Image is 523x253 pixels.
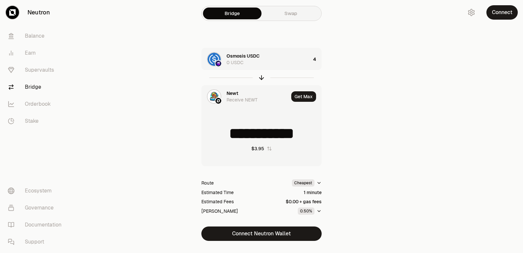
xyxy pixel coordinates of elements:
[486,5,518,20] button: Connect
[3,233,71,250] a: Support
[227,53,260,59] div: Osmosis USDC
[292,179,314,187] div: Cheapest
[201,208,238,214] div: [PERSON_NAME]
[3,96,71,113] a: Orderbook
[202,48,321,70] button: USDC LogoOsmosis LogoOsmosis USDC0 USDC4
[208,90,221,103] img: NEWT Logo
[215,61,221,66] img: Osmosis Logo
[201,198,234,205] div: Estimated Fees
[3,199,71,216] a: Governance
[292,179,322,187] button: Cheapest
[201,189,234,196] div: Estimated Time
[3,182,71,199] a: Ecosystem
[202,85,289,108] div: NEWT LogoNeutron LogoNewtReceive NEWT
[3,27,71,45] a: Balance
[286,198,322,205] div: $0.00 + gas fees
[201,226,322,241] button: Connect Neutron Wallet
[298,208,322,215] button: 0.50%
[227,97,258,103] div: Receive NEWT
[291,91,316,102] button: Get Max
[298,208,314,215] div: 0.50%
[251,145,264,152] div: $3.95
[261,8,320,19] a: Swap
[304,189,322,196] div: 1 minute
[3,62,71,79] a: Supervaults
[251,145,272,152] button: $3.95
[313,48,321,70] div: 4
[203,8,261,19] a: Bridge
[3,79,71,96] a: Bridge
[3,216,71,233] a: Documentation
[227,59,244,66] div: 0 USDC
[215,98,221,104] img: Neutron Logo
[227,90,238,97] div: Newt
[201,180,214,186] div: Route
[3,113,71,130] a: Stake
[208,53,221,66] img: USDC Logo
[3,45,71,62] a: Earn
[202,48,311,70] div: USDC LogoOsmosis LogoOsmosis USDC0 USDC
